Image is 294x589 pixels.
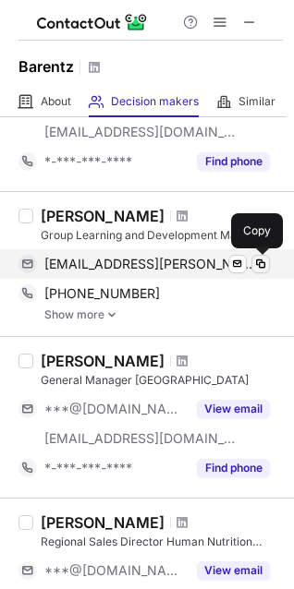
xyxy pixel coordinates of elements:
[197,400,270,418] button: Reveal Button
[41,94,71,109] span: About
[44,401,186,417] span: ***@[DOMAIN_NAME]
[41,534,283,550] div: Regional Sales Director Human Nutrition EMEA
[44,562,186,579] span: ***@[DOMAIN_NAME]
[44,285,160,302] span: [PHONE_NUMBER]
[41,207,165,225] div: [PERSON_NAME]
[18,55,74,78] h1: Barentz
[41,352,165,370] div: [PERSON_NAME]
[44,308,283,321] a: Show more
[106,308,117,321] img: -
[44,256,256,272] span: [EMAIL_ADDRESS][PERSON_NAME][DOMAIN_NAME]
[41,513,165,532] div: [PERSON_NAME]
[44,430,237,447] span: [EMAIL_ADDRESS][DOMAIN_NAME]
[41,372,283,389] div: General Manager [GEOGRAPHIC_DATA]
[197,459,270,477] button: Reveal Button
[197,152,270,171] button: Reveal Button
[197,561,270,580] button: Reveal Button
[44,124,237,140] span: [EMAIL_ADDRESS][DOMAIN_NAME]
[41,227,283,244] div: Group Learning and Development Manager & HR Business Partner BeNeLux & DACH
[37,11,148,33] img: ContactOut v5.3.10
[239,94,276,109] span: Similar
[111,94,199,109] span: Decision makers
